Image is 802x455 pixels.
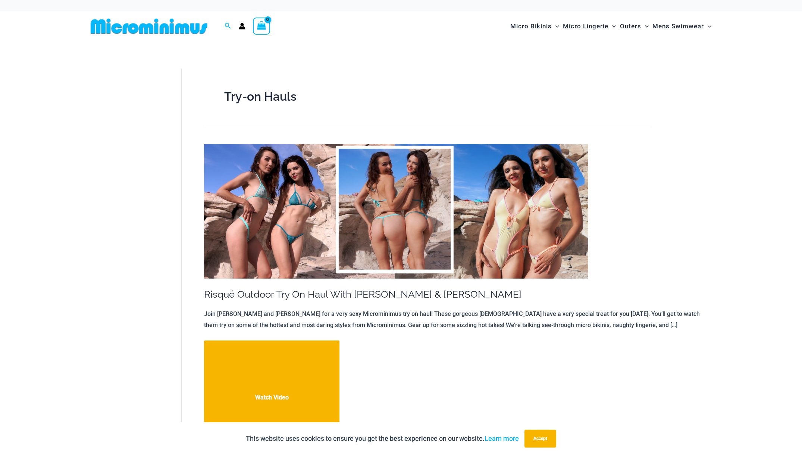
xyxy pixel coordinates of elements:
[524,430,556,448] button: Accept
[88,18,210,35] img: MM SHOP LOGO FLAT
[620,17,641,36] span: Outers
[246,433,519,444] p: This website uses cookies to ensure you get the best experience on our website.
[510,17,552,36] span: Micro Bikinis
[204,308,714,330] p: Join [PERSON_NAME] and [PERSON_NAME] for a very sexy Microminimus try on haul! These gorgeous [DE...
[204,341,339,454] a: Watch Video
[224,88,632,105] h1: Try-on Hauls
[239,23,245,29] a: Account icon link
[652,17,704,36] span: Mens Swimwear
[561,15,618,38] a: Micro LingerieMenu ToggleMenu Toggle
[651,15,713,38] a: Mens SwimwearMenu ToggleMenu Toggle
[253,18,270,35] a: View Shopping Cart, empty
[641,17,649,36] span: Menu Toggle
[507,14,714,39] nav: Site Navigation
[225,22,231,31] a: Search icon link
[204,289,521,300] a: Risqué Outdoor Try On Haul With [PERSON_NAME] & [PERSON_NAME]
[704,17,711,36] span: Menu Toggle
[608,17,616,36] span: Menu Toggle
[508,15,561,38] a: Micro BikinisMenu ToggleMenu Toggle
[552,17,559,36] span: Menu Toggle
[204,144,588,279] img: TOH Kristy Zoe 01
[563,17,608,36] span: Micro Lingerie
[485,434,519,442] a: Learn more
[618,15,651,38] a: OutersMenu ToggleMenu Toggle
